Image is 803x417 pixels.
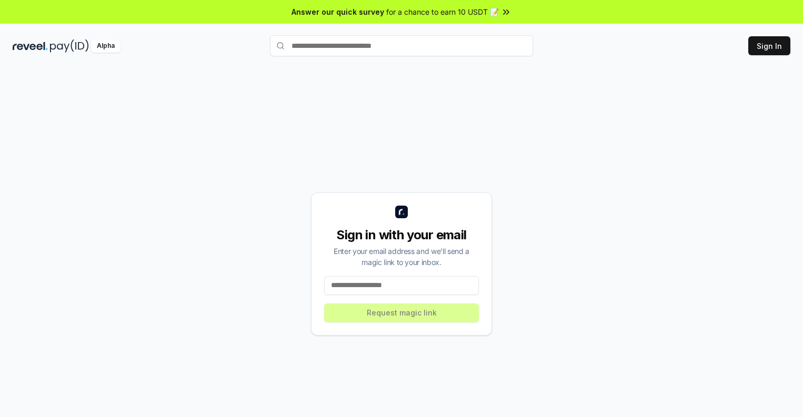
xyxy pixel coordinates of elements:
[13,39,48,53] img: reveel_dark
[91,39,121,53] div: Alpha
[292,6,384,17] span: Answer our quick survey
[386,6,499,17] span: for a chance to earn 10 USDT 📝
[324,246,479,268] div: Enter your email address and we’ll send a magic link to your inbox.
[324,227,479,243] div: Sign in with your email
[748,36,790,55] button: Sign In
[395,206,408,218] img: logo_small
[50,39,89,53] img: pay_id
